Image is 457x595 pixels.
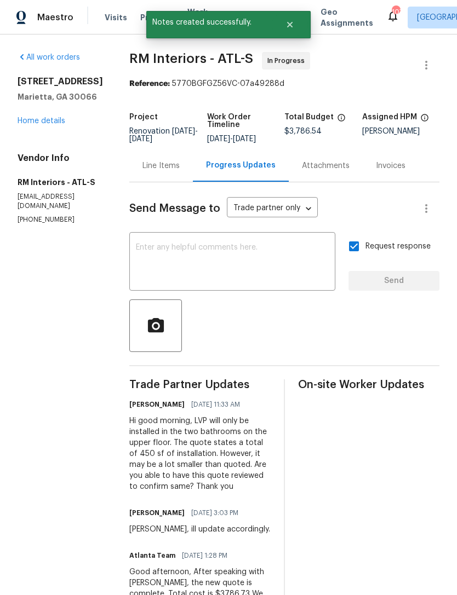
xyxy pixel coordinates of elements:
h5: Assigned HPM [362,113,417,121]
span: Renovation [129,128,198,143]
span: The total cost of line items that have been proposed by Opendoor. This sum includes line items th... [337,113,346,128]
span: Notes created successfully. [146,11,272,34]
div: Line Items [142,160,180,171]
div: 107 [392,7,399,18]
span: Projects [140,12,174,23]
span: - [207,135,256,143]
span: In Progress [267,55,309,66]
h6: Atlanta Team [129,550,175,561]
span: Send Message to [129,203,220,214]
span: Visits [105,12,127,23]
div: [PERSON_NAME], ill update accordingly. [129,524,270,535]
a: All work orders [18,54,80,61]
div: Invoices [376,160,405,171]
h5: Marietta, GA 30066 [18,91,103,102]
h5: Total Budget [284,113,334,121]
div: Progress Updates [206,160,276,171]
span: Maestro [37,12,73,23]
span: [DATE] 11:33 AM [191,399,240,410]
span: - [129,128,198,143]
p: [EMAIL_ADDRESS][DOMAIN_NAME] [18,192,103,211]
div: [PERSON_NAME] [362,128,440,135]
div: Hi good morning, LVP will only be installed in the two bathrooms on the upper floor. The quote st... [129,415,271,492]
span: [DATE] [129,135,152,143]
span: On-site Worker Updates [298,379,439,390]
span: [DATE] [172,128,195,135]
h5: Project [129,113,158,121]
b: Reference: [129,80,170,88]
span: [DATE] 1:28 PM [182,550,227,561]
span: RM Interiors - ATL-S [129,52,253,65]
h5: RM Interiors - ATL-S [18,177,103,188]
h5: Work Order Timeline [207,113,285,129]
span: Request response [365,241,431,252]
span: Trade Partner Updates [129,379,271,390]
h6: [PERSON_NAME] [129,507,185,518]
h6: [PERSON_NAME] [129,399,185,410]
div: 5770BGFGZ56VC-07a49288d [129,78,439,89]
span: The hpm assigned to this work order. [420,113,429,128]
span: Geo Assignments [321,7,373,28]
a: Home details [18,117,65,125]
h2: [STREET_ADDRESS] [18,76,103,87]
p: [PHONE_NUMBER] [18,215,103,224]
span: [DATE] 3:03 PM [191,507,238,518]
div: Trade partner only [227,200,318,218]
h4: Vendor Info [18,153,103,164]
div: Attachments [302,160,350,171]
span: [DATE] [207,135,230,143]
span: Work Orders [187,7,215,28]
button: Close [272,14,308,36]
span: [DATE] [233,135,256,143]
span: $3,786.54 [284,128,322,135]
